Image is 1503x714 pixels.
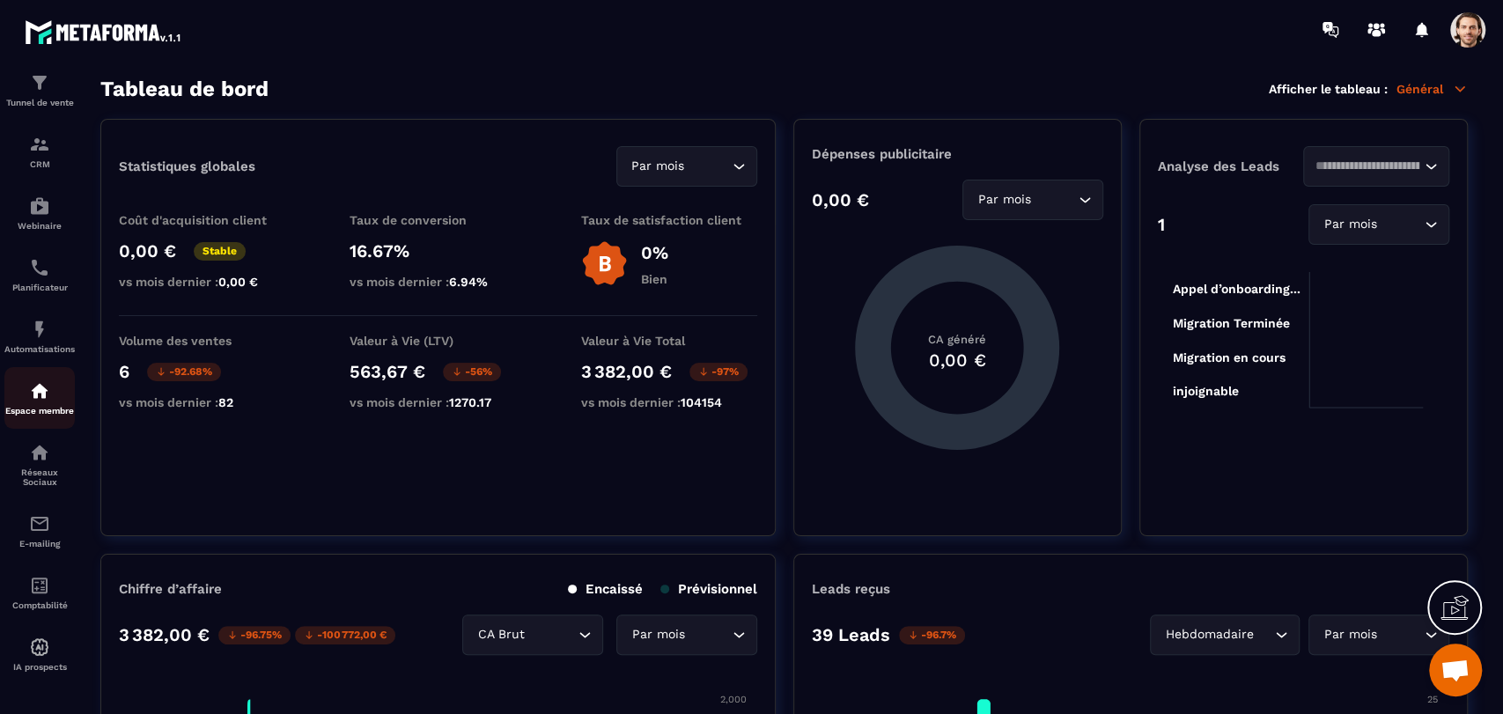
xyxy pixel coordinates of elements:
[1381,215,1420,234] input: Search for option
[689,625,728,644] input: Search for option
[29,575,50,596] img: accountant
[660,581,757,597] p: Prévisionnel
[119,275,295,289] p: vs mois dernier :
[812,581,890,597] p: Leads reçus
[119,624,210,645] p: 3 382,00 €
[581,213,757,227] p: Taux de satisfaction client
[4,539,75,548] p: E-mailing
[4,244,75,305] a: schedulerschedulerPlanificateur
[812,146,1103,162] p: Dépenses publicitaire
[568,581,643,597] p: Encaissé
[194,242,246,261] p: Stable
[4,406,75,416] p: Espace membre
[1320,625,1381,644] span: Par mois
[1315,157,1420,176] input: Search for option
[899,626,965,644] p: -96.7%
[1150,615,1300,655] div: Search for option
[616,615,757,655] div: Search for option
[4,600,75,610] p: Comptabilité
[1172,316,1289,331] tspan: Migration Terminée
[689,157,728,176] input: Search for option
[1172,282,1300,297] tspan: Appel d’onboarding...
[581,395,757,409] p: vs mois dernier :
[350,334,526,348] p: Valeur à Vie (LTV)
[119,361,129,382] p: 6
[4,429,75,500] a: social-networksocial-networkRéseaux Sociaux
[4,182,75,244] a: automationsautomationsWebinaire
[29,72,50,93] img: formation
[119,240,176,261] p: 0,00 €
[1427,694,1438,705] tspan: 25
[962,180,1103,220] div: Search for option
[1158,158,1304,174] p: Analyse des Leads
[974,190,1035,210] span: Par mois
[4,221,75,231] p: Webinaire
[218,395,233,409] span: 82
[474,625,528,644] span: CA Brut
[720,694,747,705] tspan: 2,000
[350,275,526,289] p: vs mois dernier :
[147,363,221,381] p: -92.68%
[119,213,295,227] p: Coût d'acquisition client
[443,363,501,381] p: -56%
[4,344,75,354] p: Automatisations
[449,395,491,409] span: 1270.17
[616,146,757,187] div: Search for option
[528,625,574,644] input: Search for option
[1172,384,1238,399] tspan: injoignable
[1158,214,1165,235] p: 1
[4,59,75,121] a: formationformationTunnel de vente
[29,257,50,278] img: scheduler
[812,624,890,645] p: 39 Leads
[25,16,183,48] img: logo
[119,395,295,409] p: vs mois dernier :
[4,467,75,487] p: Réseaux Sociaux
[681,395,722,409] span: 104154
[812,189,869,210] p: 0,00 €
[29,380,50,401] img: automations
[581,240,628,287] img: b-badge-o.b3b20ee6.svg
[628,625,689,644] span: Par mois
[100,77,269,101] h3: Tableau de bord
[1269,82,1388,96] p: Afficher le tableau :
[1172,350,1285,365] tspan: Migration en cours
[4,159,75,169] p: CRM
[29,319,50,340] img: automations
[29,442,50,463] img: social-network
[218,275,258,289] span: 0,00 €
[1396,81,1468,97] p: Général
[218,626,291,644] p: -96.75%
[4,562,75,623] a: accountantaccountantComptabilité
[350,361,425,382] p: 563,67 €
[4,98,75,107] p: Tunnel de vente
[1429,644,1482,696] a: Mở cuộc trò chuyện
[641,242,668,263] p: 0%
[581,334,757,348] p: Valeur à Vie Total
[1303,146,1449,187] div: Search for option
[628,157,689,176] span: Par mois
[1381,625,1420,644] input: Search for option
[1035,190,1074,210] input: Search for option
[4,662,75,672] p: IA prospects
[581,361,672,382] p: 3 382,00 €
[295,626,395,644] p: -100 772,00 €
[119,334,295,348] p: Volume des ventes
[119,158,255,174] p: Statistiques globales
[350,395,526,409] p: vs mois dernier :
[1308,204,1449,245] div: Search for option
[1308,615,1449,655] div: Search for option
[29,195,50,217] img: automations
[350,240,526,261] p: 16.67%
[641,272,668,286] p: Bien
[449,275,488,289] span: 6.94%
[119,581,222,597] p: Chiffre d’affaire
[29,134,50,155] img: formation
[1257,625,1271,644] input: Search for option
[689,363,748,381] p: -97%
[4,367,75,429] a: automationsautomationsEspace membre
[350,213,526,227] p: Taux de conversion
[1320,215,1381,234] span: Par mois
[462,615,603,655] div: Search for option
[4,121,75,182] a: formationformationCRM
[4,500,75,562] a: emailemailE-mailing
